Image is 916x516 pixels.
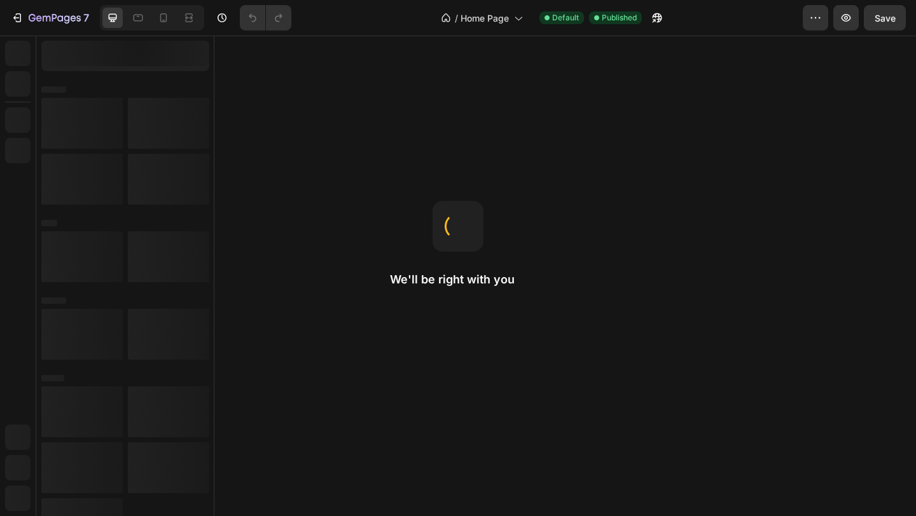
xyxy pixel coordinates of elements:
[5,5,95,31] button: 7
[602,12,637,24] span: Published
[875,13,896,24] span: Save
[864,5,906,31] button: Save
[83,10,89,25] p: 7
[552,12,579,24] span: Default
[240,5,291,31] div: Undo/Redo
[455,11,458,25] span: /
[390,272,526,287] h2: We'll be right with you
[461,11,509,25] span: Home Page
